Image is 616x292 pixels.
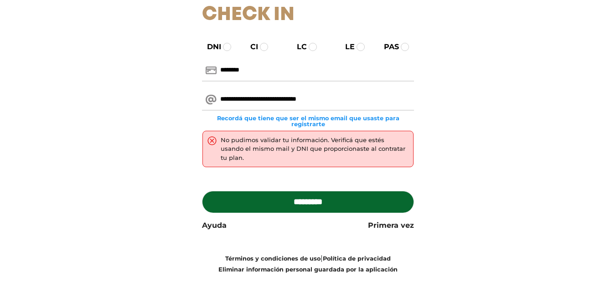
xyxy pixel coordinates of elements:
a: Ayuda [202,220,227,231]
label: CI [242,41,258,52]
a: Primera vez [368,220,414,231]
label: PAS [376,41,399,52]
div: No pudimos validar tu información. Verificá que estés usando el mismo mail y DNI que proporcionas... [221,136,409,163]
a: Términos y condiciones de uso [225,255,321,262]
label: LE [337,41,355,52]
h1: Check In [202,4,414,26]
small: Recordá que tiene que ser el mismo email que usaste para registrarte [202,115,414,127]
label: DNI [199,41,221,52]
a: Política de privacidad [323,255,391,262]
label: LC [289,41,307,52]
div: | [195,253,421,275]
a: Eliminar información personal guardada por la aplicación [218,266,398,273]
